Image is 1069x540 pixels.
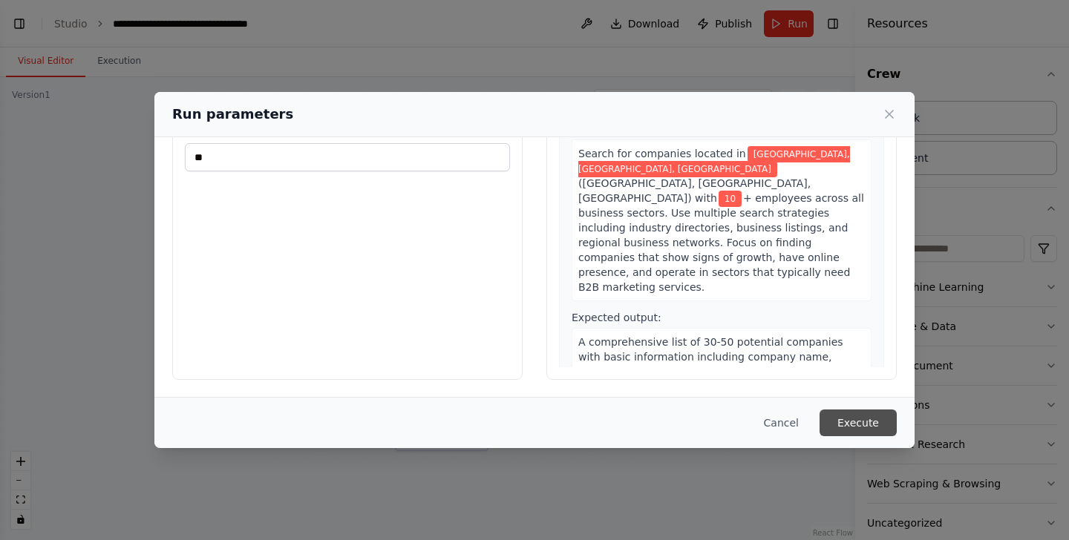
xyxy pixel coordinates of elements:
[578,192,864,293] span: + employees across all business sectors. Use multiple search strategies including industry direct...
[752,409,811,436] button: Cancel
[572,312,661,323] span: Expected output:
[578,177,811,204] span: ([GEOGRAPHIC_DATA], [GEOGRAPHIC_DATA], [GEOGRAPHIC_DATA]) with
[578,336,854,407] span: A comprehensive list of 30-50 potential companies with basic information including company name, ...
[578,148,746,159] span: Search for companies located in
[172,104,293,125] h2: Run parameters
[820,409,897,436] button: Execute
[719,191,742,207] span: Variable: min_employees
[578,146,850,177] span: Variable: target_regions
